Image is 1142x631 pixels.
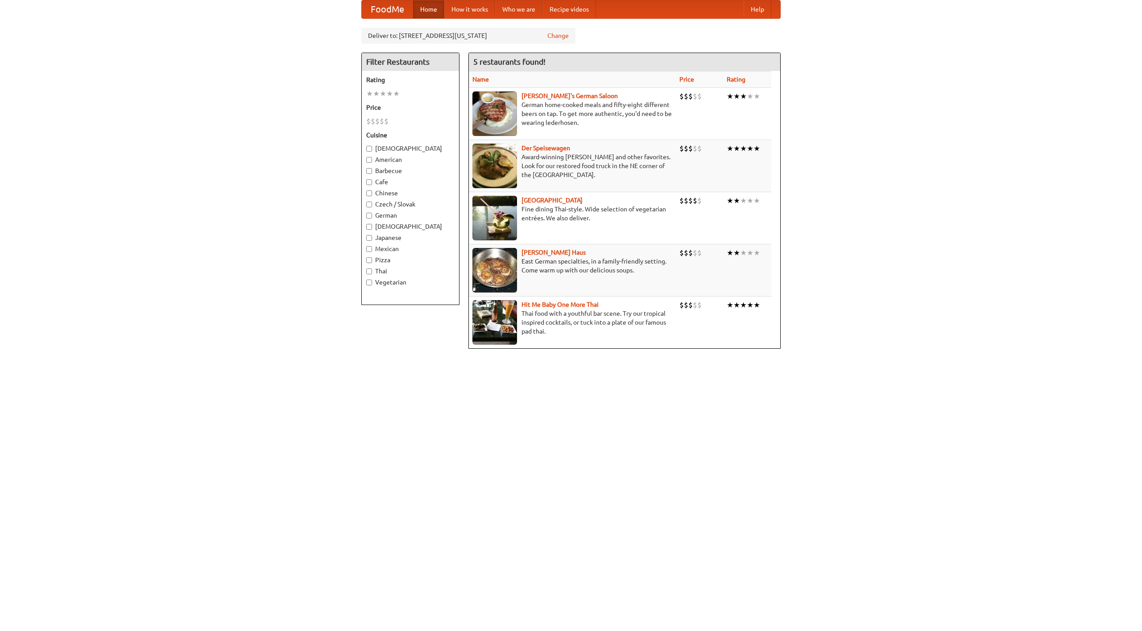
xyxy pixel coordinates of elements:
a: How it works [444,0,495,18]
li: ★ [747,248,753,258]
li: ★ [733,248,740,258]
label: Chinese [366,189,455,198]
ng-pluralize: 5 restaurants found! [473,58,546,66]
li: ★ [727,300,733,310]
input: Cafe [366,179,372,185]
li: $ [697,248,702,258]
h5: Price [366,103,455,112]
li: ★ [753,91,760,101]
li: ★ [753,144,760,153]
li: $ [684,144,688,153]
li: ★ [727,91,733,101]
li: ★ [373,89,380,99]
li: ★ [753,300,760,310]
li: ★ [747,91,753,101]
img: kohlhaus.jpg [472,248,517,293]
li: ★ [733,144,740,153]
li: ★ [740,300,747,310]
li: $ [679,144,684,153]
label: Cafe [366,177,455,186]
li: ★ [747,196,753,206]
li: $ [697,144,702,153]
li: ★ [747,300,753,310]
a: [GEOGRAPHIC_DATA] [521,197,583,204]
b: Der Speisewagen [521,144,570,152]
li: ★ [727,248,733,258]
a: FoodMe [362,0,413,18]
input: Czech / Slovak [366,202,372,207]
label: Barbecue [366,166,455,175]
li: ★ [393,89,400,99]
input: German [366,213,372,219]
label: [DEMOGRAPHIC_DATA] [366,144,455,153]
input: Pizza [366,257,372,263]
li: $ [371,116,375,126]
li: $ [693,248,697,258]
a: Help [744,0,771,18]
p: Fine dining Thai-style. Wide selection of vegetarian entrées. We also deliver. [472,205,672,223]
input: Mexican [366,246,372,252]
li: $ [684,300,688,310]
a: Rating [727,76,745,83]
li: $ [366,116,371,126]
li: $ [679,300,684,310]
li: ★ [753,196,760,206]
li: $ [380,116,384,126]
li: ★ [727,144,733,153]
input: Japanese [366,235,372,241]
label: Pizza [366,256,455,264]
li: $ [688,91,693,101]
h5: Rating [366,75,455,84]
input: American [366,157,372,163]
a: Price [679,76,694,83]
li: $ [679,196,684,206]
img: esthers.jpg [472,91,517,136]
a: [PERSON_NAME]'s German Saloon [521,92,618,99]
label: Czech / Slovak [366,200,455,209]
img: babythai.jpg [472,300,517,345]
input: [DEMOGRAPHIC_DATA] [366,146,372,152]
li: $ [679,91,684,101]
li: $ [375,116,380,126]
h4: Filter Restaurants [362,53,459,71]
label: Vegetarian [366,278,455,287]
li: ★ [380,89,386,99]
li: $ [688,144,693,153]
li: ★ [733,196,740,206]
img: speisewagen.jpg [472,144,517,188]
label: German [366,211,455,220]
li: $ [693,144,697,153]
li: ★ [753,248,760,258]
li: $ [697,91,702,101]
li: $ [693,196,697,206]
li: ★ [733,91,740,101]
p: German home-cooked meals and fifty-eight different beers on tap. To get more authentic, you'd nee... [472,100,672,127]
label: American [366,155,455,164]
li: $ [688,196,693,206]
p: Award-winning [PERSON_NAME] and other favorites. Look for our restored food truck in the NE corne... [472,153,672,179]
img: satay.jpg [472,196,517,240]
li: $ [384,116,389,126]
label: Mexican [366,244,455,253]
li: $ [697,300,702,310]
input: [DEMOGRAPHIC_DATA] [366,224,372,230]
div: Deliver to: [STREET_ADDRESS][US_STATE] [361,28,575,44]
a: Home [413,0,444,18]
li: ★ [740,196,747,206]
input: Thai [366,268,372,274]
li: $ [684,248,688,258]
li: ★ [747,144,753,153]
input: Barbecue [366,168,372,174]
b: Hit Me Baby One More Thai [521,301,599,308]
label: Japanese [366,233,455,242]
label: [DEMOGRAPHIC_DATA] [366,222,455,231]
li: ★ [727,196,733,206]
a: Change [547,31,569,40]
li: $ [697,196,702,206]
li: $ [688,248,693,258]
li: $ [693,91,697,101]
li: ★ [366,89,373,99]
li: ★ [386,89,393,99]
